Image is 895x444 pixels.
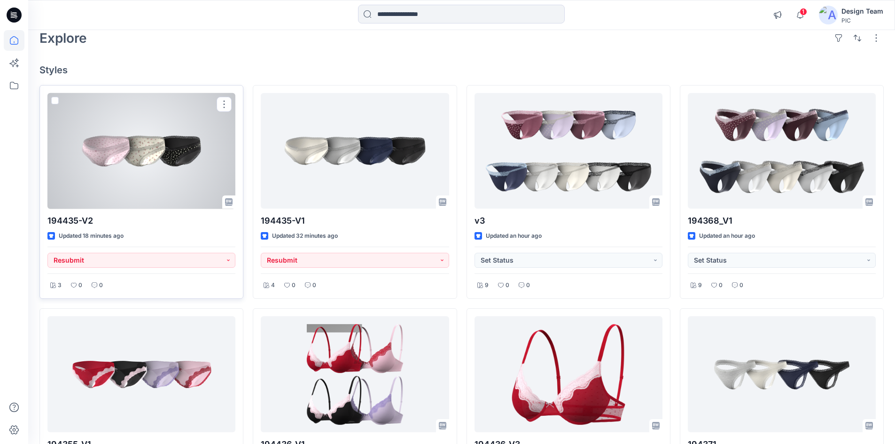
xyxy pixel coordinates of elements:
p: 0 [526,280,530,290]
p: 194368_V1 [688,214,876,227]
p: 3 [58,280,62,290]
h2: Explore [39,31,87,46]
p: 194435-V2 [47,214,235,227]
p: 0 [78,280,82,290]
p: 194435-V1 [261,214,449,227]
a: 194368_V1 [688,93,876,209]
a: 194436_V1 [261,316,449,432]
p: Updated an hour ago [486,231,542,241]
p: 0 [312,280,316,290]
img: avatar [819,6,838,24]
p: 0 [719,280,723,290]
div: PIC [841,17,883,24]
a: 194435-V1 [261,93,449,209]
span: 1 [800,8,807,16]
p: Updated 32 minutes ago [272,231,338,241]
p: v3 [475,214,662,227]
a: 194436_V3 [475,316,662,432]
p: 0 [506,280,509,290]
a: 194355_V1 [47,316,235,432]
h4: Styles [39,64,884,76]
p: 0 [292,280,296,290]
p: Updated an hour ago [699,231,755,241]
p: 9 [698,280,702,290]
p: Updated 18 minutes ago [59,231,124,241]
div: Design Team [841,6,883,17]
p: 0 [739,280,743,290]
p: 0 [99,280,103,290]
a: 194371 [688,316,876,432]
a: 194435-V2 [47,93,235,209]
p: 9 [485,280,489,290]
p: 4 [271,280,275,290]
a: v3 [475,93,662,209]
